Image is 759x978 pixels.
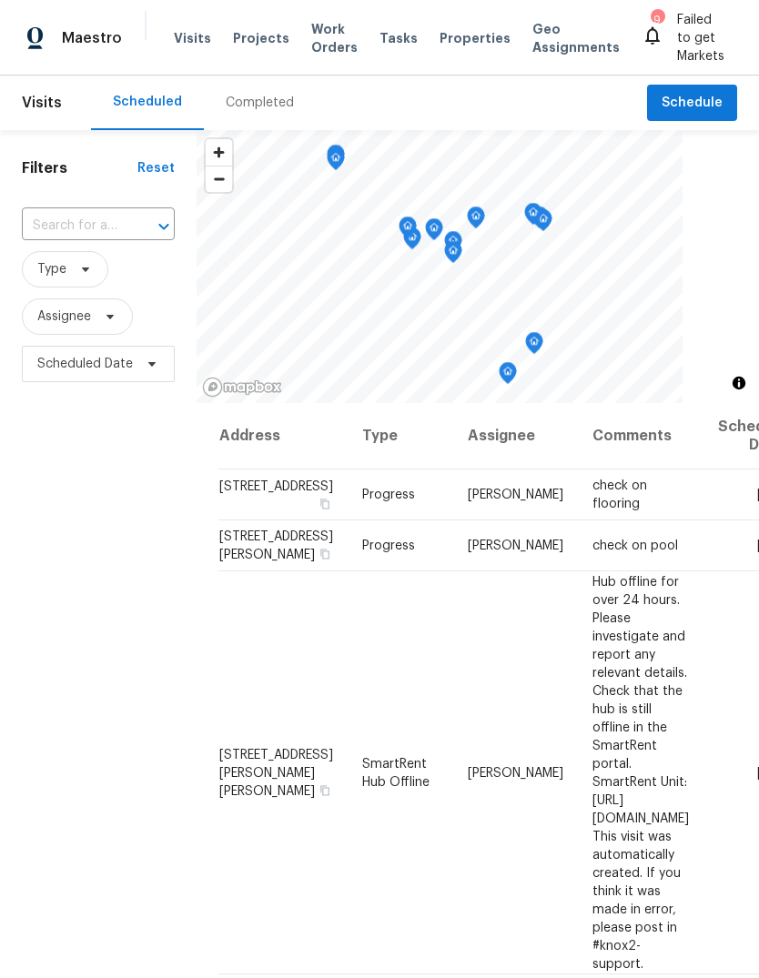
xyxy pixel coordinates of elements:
[468,539,563,552] span: [PERSON_NAME]
[362,539,415,552] span: Progress
[22,212,124,240] input: Search for an address...
[647,85,737,122] button: Schedule
[137,159,175,177] div: Reset
[37,260,66,278] span: Type
[317,781,333,798] button: Copy Address
[226,94,294,112] div: Completed
[468,489,563,501] span: [PERSON_NAME]
[651,11,663,29] div: 9
[734,373,744,393] span: Toggle attribution
[206,139,232,166] button: Zoom in
[218,403,348,469] th: Address
[453,403,578,469] th: Assignee
[362,489,415,501] span: Progress
[113,93,182,111] div: Scheduled
[379,32,418,45] span: Tasks
[206,166,232,192] span: Zoom out
[524,203,542,231] div: Map marker
[219,480,333,493] span: [STREET_ADDRESS]
[37,355,133,373] span: Scheduled Date
[578,403,703,469] th: Comments
[499,362,517,390] div: Map marker
[197,130,683,403] canvas: Map
[317,546,333,562] button: Copy Address
[327,148,345,176] div: Map marker
[174,29,211,47] span: Visits
[425,218,443,247] div: Map marker
[728,372,750,394] button: Toggle attribution
[37,308,91,326] span: Assignee
[467,207,485,235] div: Map marker
[444,231,462,259] div: Map marker
[534,209,552,237] div: Map marker
[399,217,417,245] div: Map marker
[662,92,723,115] span: Schedule
[311,20,358,56] span: Work Orders
[22,159,137,177] h1: Filters
[440,29,511,47] span: Properties
[233,29,289,47] span: Projects
[468,766,563,779] span: [PERSON_NAME]
[22,83,62,123] span: Visits
[327,145,345,173] div: Map marker
[525,332,543,360] div: Map marker
[592,539,678,552] span: check on pool
[532,20,620,56] span: Geo Assignments
[202,377,282,398] a: Mapbox homepage
[62,29,122,47] span: Maestro
[444,241,462,269] div: Map marker
[219,530,333,561] span: [STREET_ADDRESS][PERSON_NAME]
[362,757,430,788] span: SmartRent Hub Offline
[317,496,333,512] button: Copy Address
[348,403,453,469] th: Type
[206,166,232,192] button: Zoom out
[592,575,689,970] span: Hub offline for over 24 hours. Please investigate and report any relevant details. Check that the...
[219,748,333,797] span: [STREET_ADDRESS][PERSON_NAME][PERSON_NAME]
[151,214,177,239] button: Open
[592,479,647,510] span: check on flooring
